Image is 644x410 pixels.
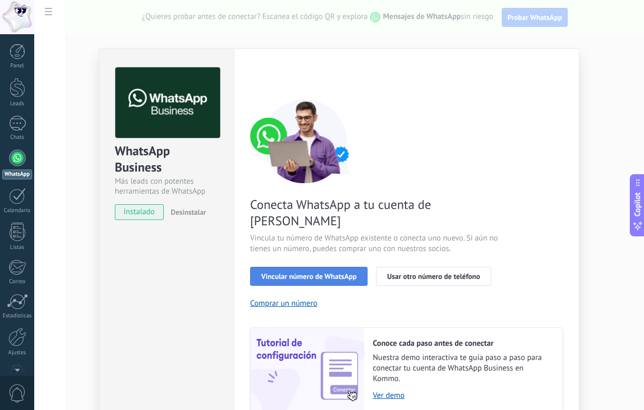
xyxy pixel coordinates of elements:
div: Listas [2,244,33,251]
div: Más leads con potentes herramientas de WhatsApp [115,176,219,196]
img: connect number [250,99,361,183]
span: Usar otro número de teléfono [387,273,480,280]
span: Conecta WhatsApp a tu cuenta de [PERSON_NAME] [250,196,501,229]
button: Desinstalar [166,204,206,220]
div: WhatsApp [2,169,32,179]
span: Nuestra demo interactiva te guía paso a paso para conectar tu cuenta de WhatsApp Business en Kommo. [373,353,552,384]
button: Vincular número de WhatsApp [250,267,368,286]
div: Panel [2,63,33,69]
span: Vincular número de WhatsApp [261,273,356,280]
div: Leads [2,101,33,107]
a: Ver demo [373,391,552,401]
div: Calendario [2,207,33,214]
div: Estadísticas [2,313,33,319]
span: instalado [115,204,163,220]
span: Vincula tu número de WhatsApp existente o conecta uno nuevo. Si aún no tienes un número, puedes c... [250,233,501,254]
div: Correo [2,278,33,285]
div: WhatsApp Business [115,143,219,176]
button: Comprar un número [250,298,318,308]
span: Copilot [632,192,643,216]
button: Usar otro número de teléfono [376,267,491,286]
img: logo_main.png [115,67,220,138]
h2: Conoce cada paso antes de conectar [373,338,552,348]
span: Desinstalar [171,207,206,217]
div: Ajustes [2,349,33,356]
div: Chats [2,134,33,141]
